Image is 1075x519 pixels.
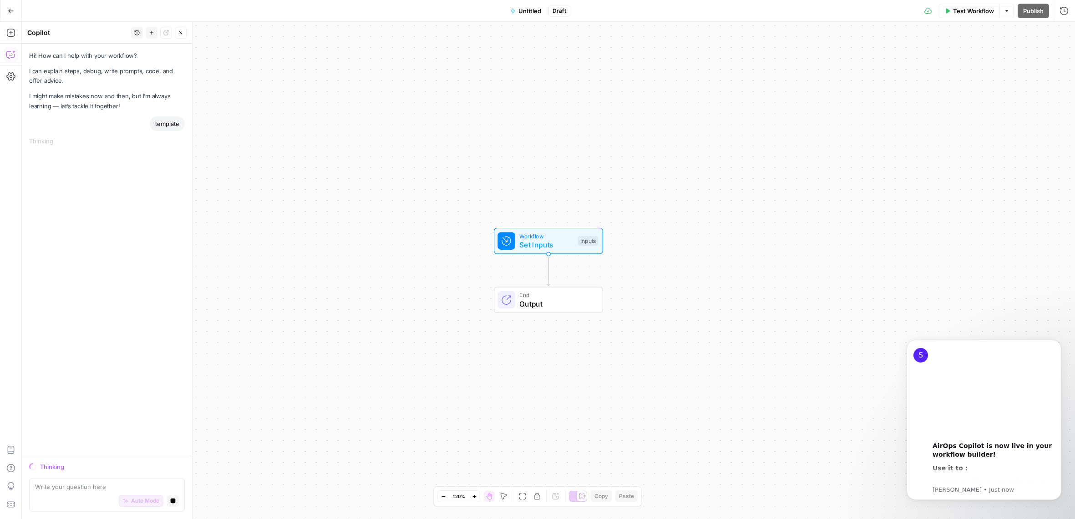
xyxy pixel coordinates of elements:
[27,28,128,37] div: Copilot
[40,462,185,471] div: Thinking
[464,228,633,254] div: WorkflowSet InputsInputs
[591,490,612,502] button: Copy
[505,4,547,18] button: Untitled
[1018,4,1049,18] button: Publish
[519,291,593,299] span: End
[452,493,465,500] span: 120%
[518,6,541,15] span: Untitled
[519,232,573,240] span: Workflow
[553,7,566,15] span: Draft
[519,298,593,309] span: Output
[29,136,185,146] div: Thinking
[615,490,638,502] button: Paste
[29,51,185,60] p: Hi! How can I help with your workflow?
[519,239,573,250] span: Set Inputs
[578,236,598,246] div: Inputs
[893,326,1075,514] iframe: Intercom notifications message
[150,116,185,131] div: template
[1023,6,1044,15] span: Publish
[619,492,634,500] span: Paste
[29,91,185,111] p: I might make mistakes now and then, but I’m always learning — let’s tackle it together!
[953,6,994,15] span: Test Workflow
[939,4,999,18] button: Test Workflow
[29,66,185,86] p: I can explain steps, debug, write prompts, code, and offer advice.
[594,492,608,500] span: Copy
[53,136,59,146] div: ...
[119,495,163,507] button: Auto Mode
[547,254,550,286] g: Edge from start to end
[131,497,159,505] span: Auto Mode
[464,287,633,313] div: EndOutput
